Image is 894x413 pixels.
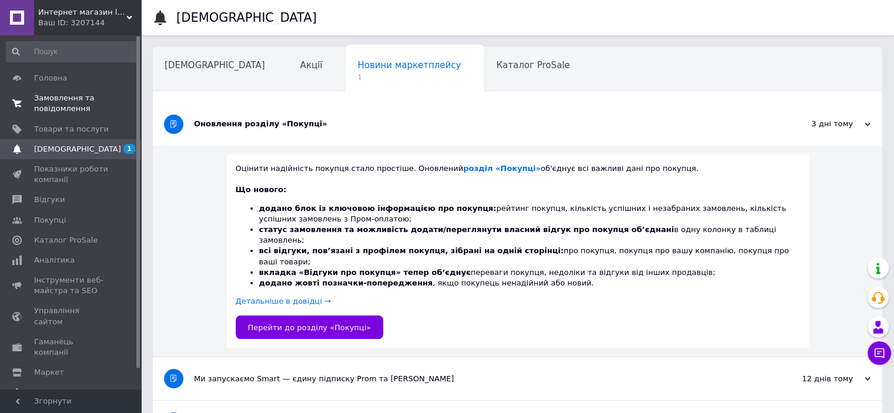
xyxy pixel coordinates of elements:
[165,60,265,70] span: [DEMOGRAPHIC_DATA]
[236,297,331,305] a: Детальніше в довідці →
[236,315,384,339] a: Перейти до розділу «Покупці»
[496,60,570,70] span: Каталог ProSale
[259,268,716,277] span: переваги покупця, недоліки та відгуки від інших продавців;
[753,119,870,129] div: 3 дні тому
[259,268,471,277] b: вкладка «Відгуки про покупця» тепер обʼєднує
[194,374,753,384] div: Ми запускаємо Smart — єдину підписку Prom та [PERSON_NAME]
[34,255,75,266] span: Аналітика
[259,278,433,287] b: додано жовті позначки-попередження
[259,246,789,266] span: про покупця, покупця про вашу компанію, покупця про ваші товари;
[357,60,461,70] span: Новини маркетплейсу
[34,367,64,378] span: Маркет
[236,163,800,174] div: Оцінити надійність покупця стало простіше. Оновлений об'єднує всі важливі дані про покупця.
[38,7,126,18] span: Интернет магазин lavka_tvorchosti
[176,11,317,25] h1: [DEMOGRAPHIC_DATA]
[34,164,109,185] span: Показники роботи компанії
[259,225,674,234] b: статус замовлення та можливість додати/переглянути власний відгук про покупця обʼєднані
[6,41,139,62] input: Пошук
[34,144,121,155] span: [DEMOGRAPHIC_DATA]
[259,204,497,213] b: додано блок із ключовою інформацією про покупця:
[248,323,371,332] span: Перейти до розділу «Покупці»
[236,185,287,194] b: Що нового:
[194,119,753,129] div: Оновлення розділу «Покупці»
[34,194,65,205] span: Відгуки
[868,341,891,365] button: Чат з покупцем
[34,93,109,114] span: Замовлення та повідомлення
[123,144,135,154] span: 1
[753,374,870,384] div: 12 днів тому
[34,387,94,398] span: Налаштування
[259,278,594,287] span: , якщо покупець ненадійний або новий.
[38,18,141,28] div: Ваш ID: 3207144
[34,305,109,327] span: Управління сайтом
[357,73,461,82] span: 1
[34,337,109,358] span: Гаманець компанії
[34,124,109,135] span: Товари та послуги
[34,235,98,246] span: Каталог ProSale
[259,204,786,223] span: рейтинг покупця, кількість успішних і незабраних замовлень, кількість успішних замовлень з Пром-о...
[34,275,109,296] span: Інструменти веб-майстра та SEO
[463,164,541,173] a: розділ «Покупці»
[259,246,564,255] b: всі відгуки, пов’язані з профілем покупця, зібрані на одній сторінці:
[34,215,66,226] span: Покупці
[259,225,776,244] span: в одну колонку в таблиці замовлень;
[34,73,67,83] span: Головна
[300,60,323,70] span: Акції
